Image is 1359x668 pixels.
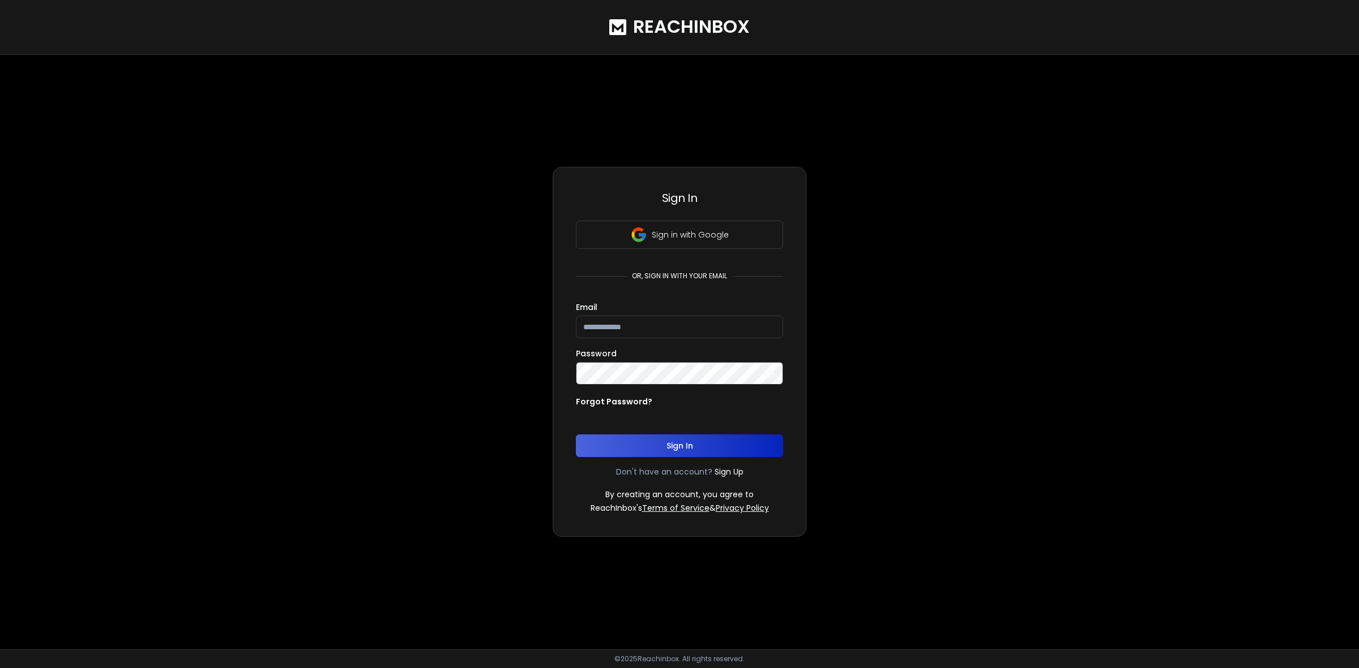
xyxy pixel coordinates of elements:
[576,190,783,206] h3: Sign In
[627,271,732,281] p: or, sign in with your email
[716,502,769,514] a: Privacy Policy
[591,502,769,514] p: ReachInbox's &
[614,654,745,663] p: © 2025 Reachinbox. All rights reserved.
[576,350,617,357] label: Password
[642,502,710,514] a: Terms of Service
[652,229,729,240] p: Sign in with Google
[576,303,597,311] label: Email
[576,221,783,249] button: Sign in with Google
[576,434,783,457] button: Sign In
[616,466,712,477] p: Don't have an account?
[633,16,750,37] h1: ReachInbox
[715,466,743,477] a: Sign Up
[605,489,754,500] p: By creating an account, you agree to
[609,5,750,50] a: ReachInbox
[609,19,626,35] img: logo
[576,396,652,407] p: Forgot Password?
